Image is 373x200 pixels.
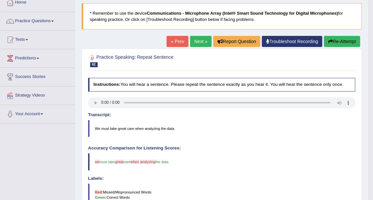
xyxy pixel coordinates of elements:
[0,68,75,84] a: Success Stories
[95,195,107,199] b: Green:
[95,190,103,194] b: Red:
[88,54,254,67] h2: Practice Speaking: Repeat Sentence
[0,49,75,66] a: Predictions
[0,86,75,103] a: Strategy Videos
[190,36,212,47] a: Next »
[88,78,356,92] h4: You will hear a sentence. Please repeat the sentence exactly as you hear it. You will hear the se...
[324,36,360,47] button: Re-Attempt
[88,120,356,137] blockquote: We must take great care when analyzing the data.
[0,105,75,121] a: Your Account
[88,146,356,151] h4: Accuracy Comparison for Listening Scores:
[115,160,123,164] span: great
[0,31,75,47] a: Tests
[88,176,356,181] h4: Labels:
[147,11,338,16] b: Communications - Microphone Array (Intel® Smart Sound Technology for Digital Microphones)
[155,160,169,164] span: the data
[90,62,98,67] span: 62
[88,113,356,117] h4: Transcript:
[82,3,362,29] blockquote: * Remember to use the device for speaking practice. Or click on [Troubleshoot Recording] button b...
[213,36,260,47] button: Report Question
[95,160,100,164] span: we
[262,36,322,47] a: Troubleshoot Recording
[167,36,188,47] a: « Prev
[100,160,115,164] span: must take
[123,160,131,164] span: care
[140,160,155,164] span: analyzing
[93,82,120,87] b: Instructions:
[0,12,75,28] a: Practice Questions
[130,160,139,164] span: when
